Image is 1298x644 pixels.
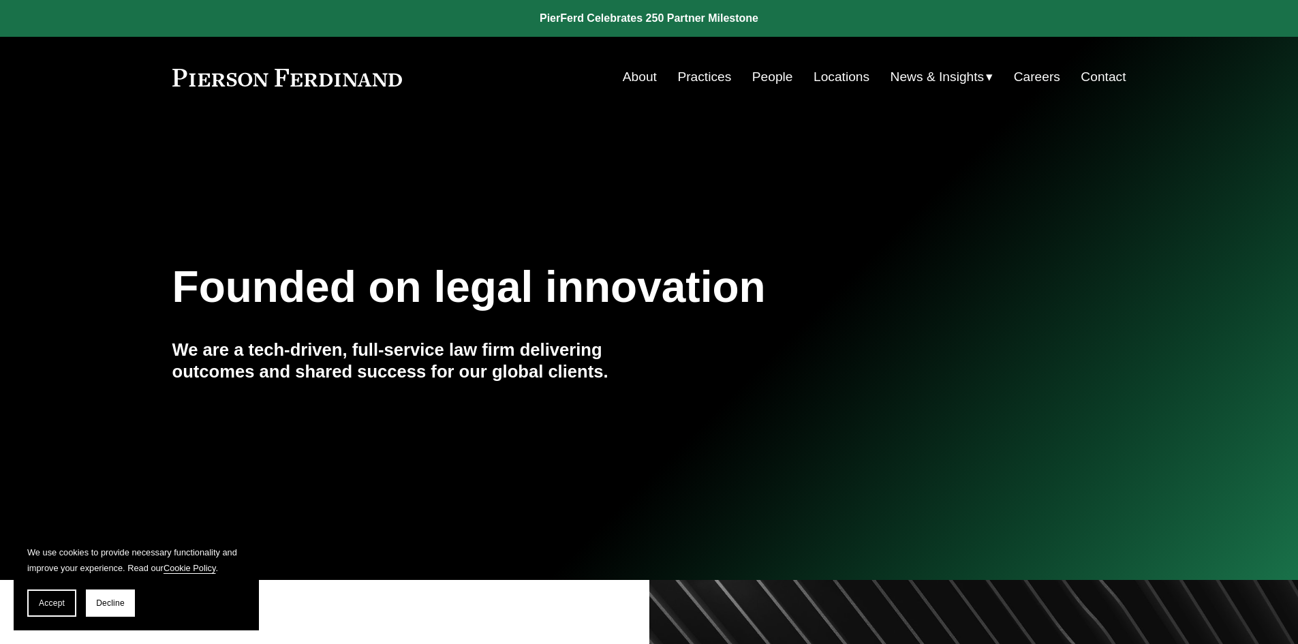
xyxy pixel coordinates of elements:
[677,64,731,90] a: Practices
[891,64,993,90] a: folder dropdown
[39,598,65,608] span: Accept
[14,531,259,630] section: Cookie banner
[172,262,968,312] h1: Founded on legal innovation
[752,64,793,90] a: People
[891,65,985,89] span: News & Insights
[27,545,245,576] p: We use cookies to provide necessary functionality and improve your experience. Read our .
[623,64,657,90] a: About
[86,589,135,617] button: Decline
[172,339,649,383] h4: We are a tech-driven, full-service law firm delivering outcomes and shared success for our global...
[96,598,125,608] span: Decline
[1081,64,1126,90] a: Contact
[1014,64,1060,90] a: Careers
[164,563,216,573] a: Cookie Policy
[814,64,869,90] a: Locations
[27,589,76,617] button: Accept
